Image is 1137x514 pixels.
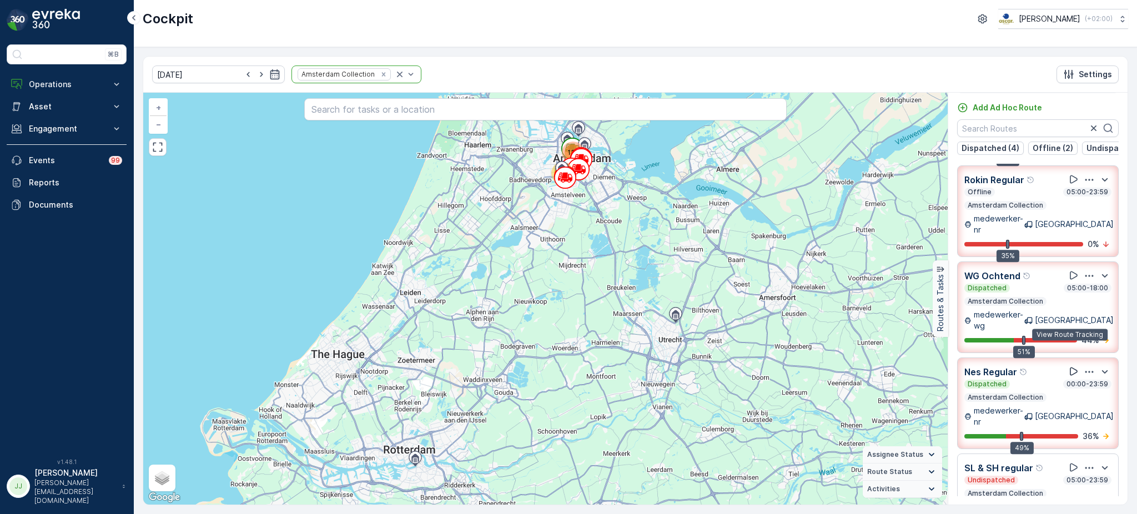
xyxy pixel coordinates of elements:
[957,102,1042,113] a: Add Ad Hoc Route
[1065,380,1109,389] p: 00:00-23:59
[967,393,1044,402] p: Amsterdam Collection
[7,9,29,31] img: logo
[29,177,122,188] p: Reports
[143,10,193,28] p: Cockpit
[1056,65,1119,83] button: Settings
[1032,329,1108,341] div: View Route Tracking
[974,405,1024,427] p: medewerker-nr
[867,450,923,459] span: Assignee Status
[935,275,946,332] p: Routes & Tasks
[964,173,1024,187] p: Rokin Regular
[1066,284,1109,293] p: 05:00-18:00
[967,476,1016,485] p: Undispatched
[1079,69,1112,80] p: Settings
[562,142,584,164] div: 137
[156,103,161,112] span: +
[1065,476,1109,485] p: 05:00-23:59
[156,119,162,129] span: −
[34,467,117,478] p: [PERSON_NAME]
[973,102,1042,113] p: Add Ad Hoc Route
[998,13,1014,25] img: basis-logo_rgb2x.png
[964,365,1017,379] p: Nes Regular
[997,154,1019,166] div: 35%
[298,69,376,79] div: Amsterdam Collection
[967,201,1044,210] p: Amsterdam Collection
[7,458,127,465] span: v 1.48.1
[7,467,127,505] button: JJ[PERSON_NAME][PERSON_NAME][EMAIL_ADDRESS][DOMAIN_NAME]
[967,380,1008,389] p: Dispatched
[150,116,167,133] a: Zoom Out
[863,481,942,498] summary: Activities
[1027,175,1035,184] div: Help Tooltip Icon
[146,490,183,505] img: Google
[997,250,1019,262] div: 35%
[7,149,127,172] a: Events99
[7,73,127,95] button: Operations
[974,309,1024,331] p: medewerker-wg
[962,143,1019,154] p: Dispatched (4)
[867,485,900,493] span: Activities
[1023,271,1032,280] div: Help Tooltip Icon
[974,213,1024,235] p: medewerker-nr
[1033,143,1073,154] p: Offline (2)
[111,156,120,165] p: 99
[29,101,104,112] p: Asset
[152,65,285,83] input: dd/mm/yyyy
[7,194,127,216] a: Documents
[1035,411,1114,422] p: [GEOGRAPHIC_DATA]
[1083,431,1099,442] p: 36 %
[567,148,579,157] span: 137
[7,172,127,194] a: Reports
[967,284,1008,293] p: Dispatched
[1085,14,1113,23] p: ( +02:00 )
[1035,315,1114,326] p: [GEOGRAPHIC_DATA]
[964,269,1020,283] p: WG Ochtend
[146,490,183,505] a: Open this area in Google Maps (opens a new window)
[957,119,1119,137] input: Search Routes
[304,98,787,120] input: Search for tasks or a location
[34,478,117,505] p: [PERSON_NAME][EMAIL_ADDRESS][DOMAIN_NAME]
[1088,239,1099,250] p: 0 %
[863,463,942,481] summary: Route Status
[7,95,127,118] button: Asset
[964,461,1033,475] p: SL & SH regular
[551,162,573,184] div: 20
[108,50,119,59] p: ⌘B
[29,199,122,210] p: Documents
[29,155,102,166] p: Events
[957,142,1024,155] button: Dispatched (4)
[1028,142,1078,155] button: Offline (2)
[378,70,390,79] div: Remove Amsterdam Collection
[150,99,167,116] a: Zoom In
[1035,219,1114,230] p: [GEOGRAPHIC_DATA]
[9,477,27,495] div: JJ
[967,188,993,196] p: Offline
[998,9,1128,29] button: [PERSON_NAME](+02:00)
[1019,13,1080,24] p: [PERSON_NAME]
[1019,367,1028,376] div: Help Tooltip Icon
[1013,346,1035,358] div: 51%
[7,118,127,140] button: Engagement
[32,9,80,31] img: logo_dark-DEwI_e13.png
[967,297,1044,306] p: Amsterdam Collection
[1065,188,1109,196] p: 05:00-23:59
[867,467,912,476] span: Route Status
[150,466,174,490] a: Layers
[1010,442,1034,454] div: 49%
[1035,463,1044,472] div: Help Tooltip Icon
[863,446,942,463] summary: Assignee Status
[29,123,104,134] p: Engagement
[967,489,1044,498] p: Amsterdam Collection
[29,79,104,90] p: Operations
